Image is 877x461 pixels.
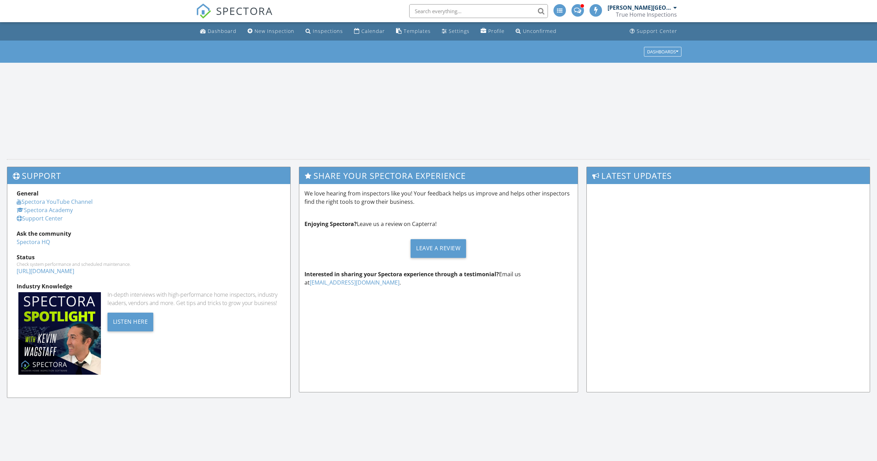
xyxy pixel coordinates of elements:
h3: Support [7,167,290,184]
a: Dashboard [197,25,239,38]
input: Search everything... [409,4,548,18]
div: Inspections [313,28,343,34]
a: Listen Here [108,318,154,325]
a: Profile [478,25,507,38]
a: Spectora YouTube Channel [17,198,93,206]
span: SPECTORA [216,3,273,18]
a: Templates [393,25,433,38]
div: Industry Knowledge [17,282,281,290]
div: [PERSON_NAME][GEOGRAPHIC_DATA] [608,4,672,11]
a: Inspections [303,25,346,38]
a: Spectora HQ [17,238,50,246]
strong: General [17,190,38,197]
div: True Home Inspections [616,11,677,18]
a: Calendar [351,25,388,38]
a: Spectora Academy [17,206,73,214]
div: Status [17,253,281,261]
div: Leave a Review [411,239,466,258]
div: New Inspection [255,28,294,34]
a: [URL][DOMAIN_NAME] [17,267,74,275]
div: Calendar [361,28,385,34]
div: Profile [488,28,505,34]
div: Templates [404,28,431,34]
div: In-depth interviews with high-performance home inspectors, industry leaders, vendors and more. Ge... [108,290,281,307]
div: Listen Here [108,313,154,331]
div: Settings [449,28,470,34]
a: Settings [439,25,472,38]
a: Support Center [627,25,680,38]
div: Ask the community [17,229,281,238]
a: Support Center [17,215,63,222]
strong: Enjoying Spectora? [304,220,357,228]
a: SPECTORA [196,9,273,24]
a: Leave a Review [304,234,573,263]
a: Unconfirmed [513,25,559,38]
div: Unconfirmed [523,28,557,34]
div: Dashboards [647,49,678,54]
p: We love hearing from inspectors like you! Your feedback helps us improve and helps other inspecto... [304,189,573,206]
a: [EMAIL_ADDRESS][DOMAIN_NAME] [310,279,399,286]
h3: Share Your Spectora Experience [299,167,578,184]
p: Email us at . [304,270,573,287]
p: Leave us a review on Capterra! [304,220,573,228]
div: Dashboard [208,28,237,34]
a: New Inspection [245,25,297,38]
img: The Best Home Inspection Software - Spectora [196,3,211,19]
h3: Latest Updates [587,167,870,184]
button: Dashboards [644,47,681,56]
div: Support Center [637,28,677,34]
strong: Interested in sharing your Spectora experience through a testimonial? [304,270,499,278]
img: Spectoraspolightmain [18,292,101,375]
div: Check system performance and scheduled maintenance. [17,261,281,267]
